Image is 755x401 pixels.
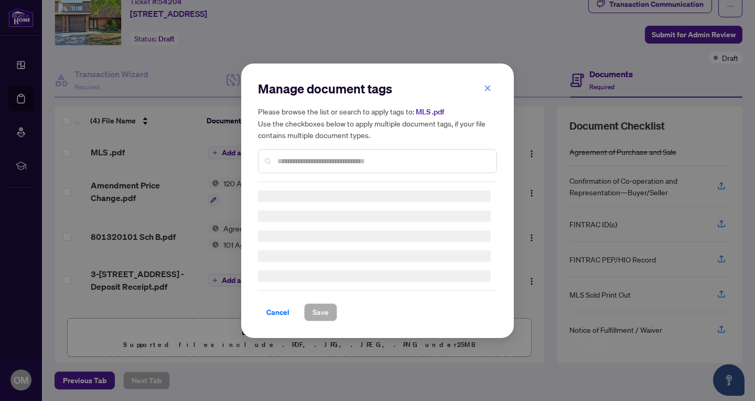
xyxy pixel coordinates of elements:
h2: Manage document tags [258,80,497,97]
span: close [484,84,491,91]
h5: Please browse the list or search to apply tags to: Use the checkboxes below to apply multiple doc... [258,105,497,141]
button: Save [304,303,337,321]
button: Cancel [258,303,298,321]
span: Cancel [266,304,289,321]
span: MLS .pdf [416,107,444,117]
